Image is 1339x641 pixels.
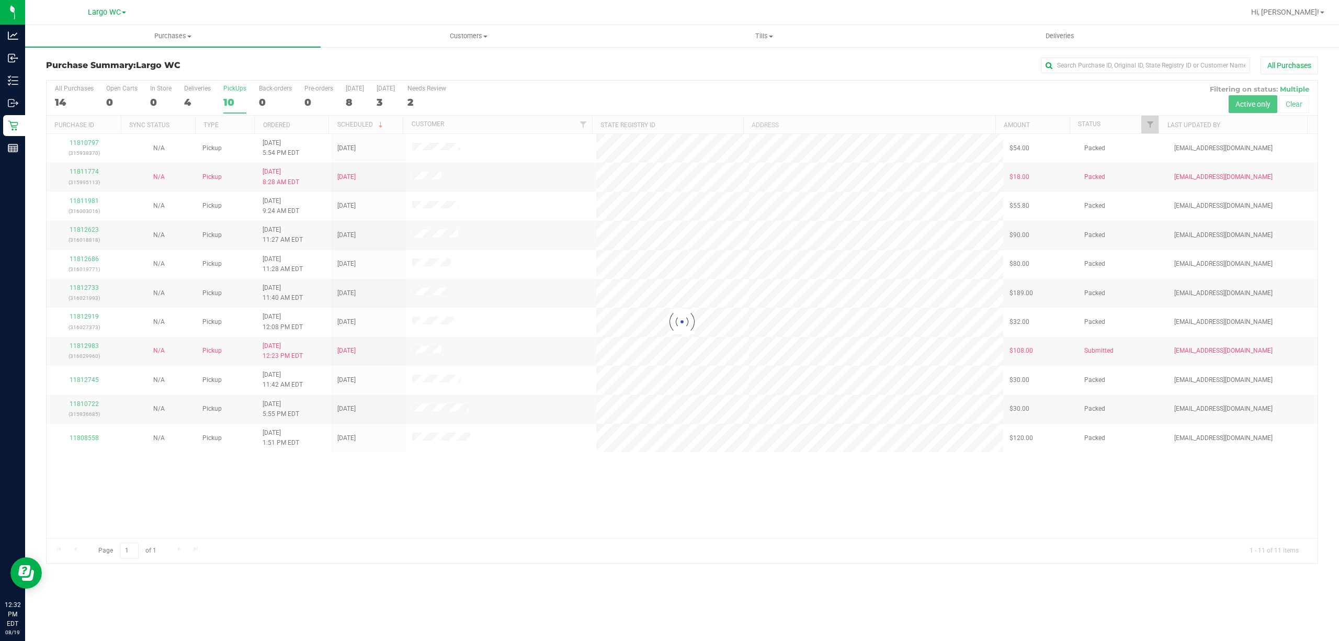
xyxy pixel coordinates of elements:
a: Deliveries [912,25,1208,47]
a: Customers [321,25,616,47]
h3: Purchase Summary: [46,61,470,70]
inline-svg: Reports [8,143,18,153]
inline-svg: Retail [8,120,18,131]
iframe: Resource center [10,557,42,589]
span: Tills [617,31,911,41]
button: All Purchases [1261,57,1318,74]
inline-svg: Inbound [8,53,18,63]
span: Deliveries [1031,31,1088,41]
span: Hi, [PERSON_NAME]! [1251,8,1319,16]
a: Tills [616,25,912,47]
input: Search Purchase ID, Original ID, State Registry ID or Customer Name... [1041,58,1250,73]
span: Purchases [25,31,321,41]
span: Customers [321,31,616,41]
span: Largo WC [136,60,180,70]
span: Largo WC [88,8,121,17]
inline-svg: Inventory [8,75,18,86]
inline-svg: Analytics [8,30,18,41]
p: 12:32 PM EDT [5,600,20,628]
inline-svg: Outbound [8,98,18,108]
p: 08/19 [5,628,20,636]
a: Purchases [25,25,321,47]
